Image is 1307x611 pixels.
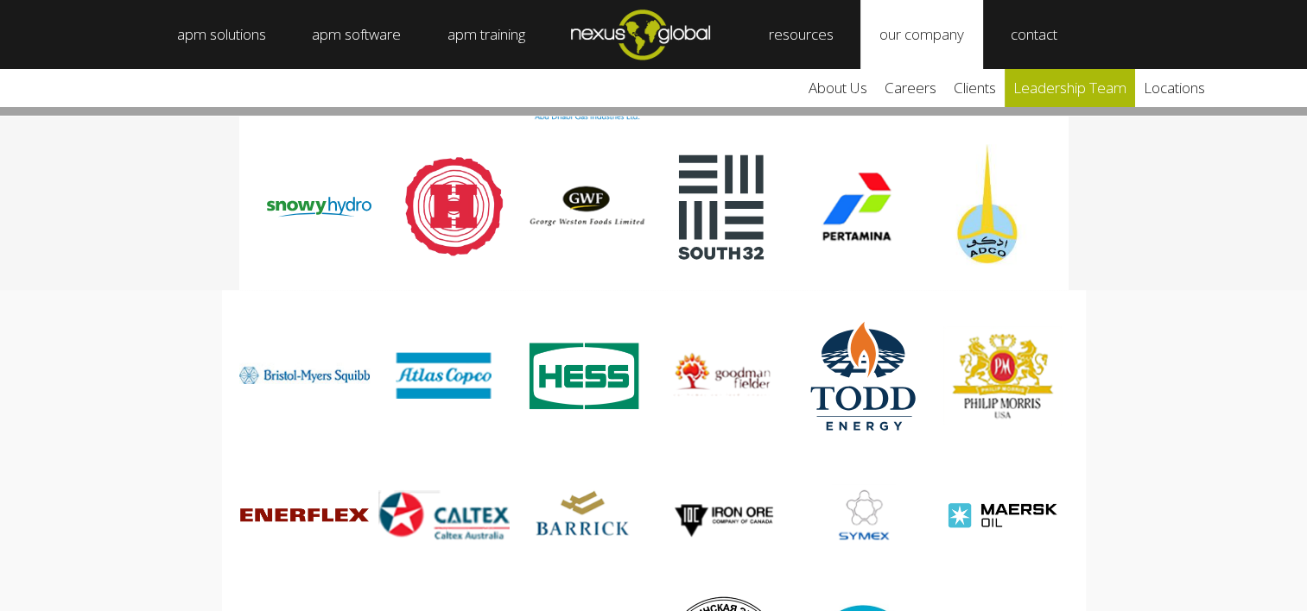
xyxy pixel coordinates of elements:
[1135,69,1214,107] a: locations
[876,69,945,107] a: careers
[792,144,917,269] img: pertamina
[390,144,516,269] img: client_logos_hampton
[378,450,510,581] img: caltex
[1005,69,1135,107] a: leadership team
[945,69,1005,107] a: clients
[257,144,382,269] img: client_logos_snowy_hydro
[937,311,1069,442] img: philip_morris_0
[926,144,1051,269] img: adco-squarelogo-1376496497723
[797,450,929,581] img: symex
[518,311,650,442] img: client_logos_hess
[658,144,784,269] img: client_logos_south32
[797,311,929,442] img: client_logos_todd_energy
[524,144,650,269] img: george_weston_foods
[239,311,371,442] img: bristol-myers_squibb_0
[658,311,790,442] img: goodman_fielder
[239,450,371,581] img: L2XSILcS-1
[658,450,790,581] img: iron_ore
[378,311,510,442] img: atlas_copco
[800,69,876,107] a: about us
[937,450,1069,581] img: client_logos_maersk_oil
[518,450,650,581] img: barrick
